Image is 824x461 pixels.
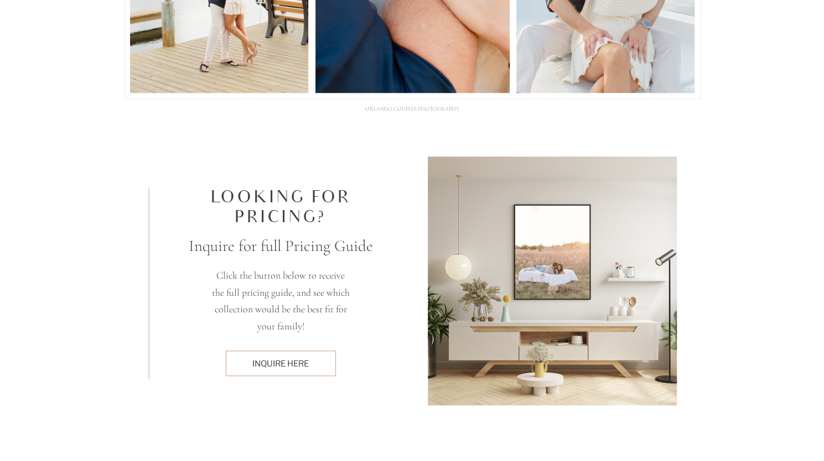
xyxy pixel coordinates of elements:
p: Click the button below to receive the full pricing guide, and see which collection would be the b... [210,267,351,337]
h2: looking for pricing? [209,188,353,230]
h2: Orlando Couples Photography [354,105,470,116]
a: inquire here [231,358,330,369]
h3: Inquire for full Pricing Guide [188,234,374,258]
